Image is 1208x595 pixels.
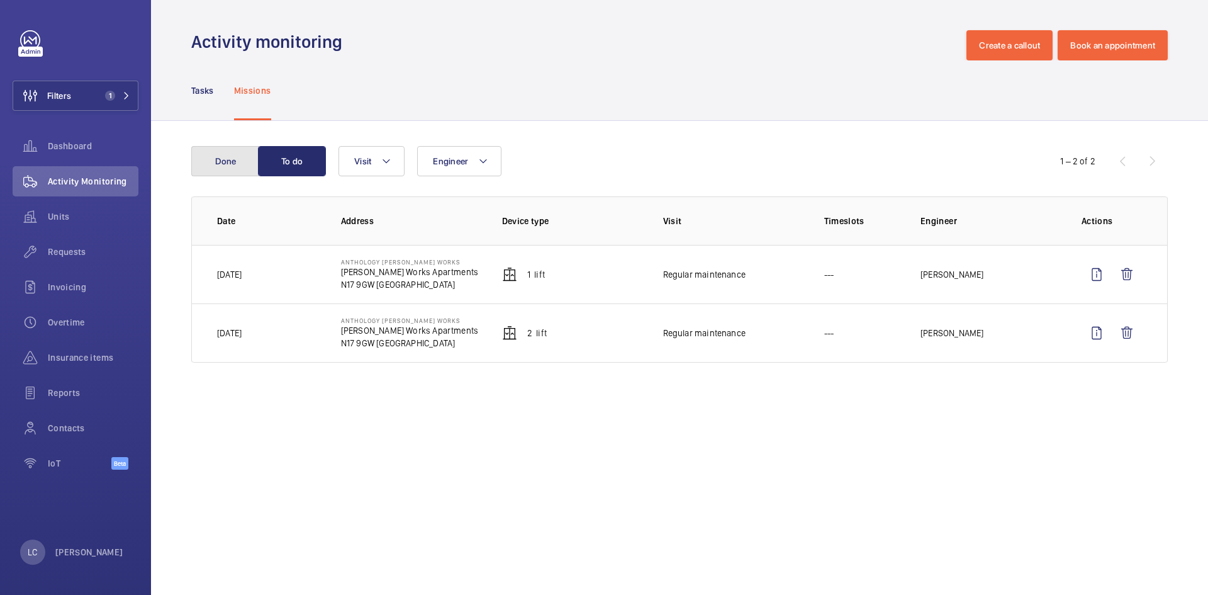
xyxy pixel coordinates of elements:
[48,140,138,152] span: Dashboard
[338,146,405,176] button: Visit
[48,351,138,364] span: Insurance items
[663,268,746,281] p: Regular maintenance
[234,84,271,97] p: Missions
[663,215,804,227] p: Visit
[417,146,501,176] button: Engineer
[191,146,259,176] button: Done
[527,327,547,339] p: 2 Lift
[217,268,242,281] p: [DATE]
[217,215,321,227] p: Date
[111,457,128,470] span: Beta
[28,546,37,558] p: LC
[920,268,983,281] p: [PERSON_NAME]
[48,422,138,434] span: Contacts
[48,316,138,329] span: Overtime
[433,156,468,166] span: Engineer
[341,266,478,278] p: [PERSON_NAME] Works Apartments
[48,246,138,258] span: Requests
[527,268,545,281] p: 1 Lift
[1082,215,1142,227] p: Actions
[341,317,478,324] p: Anthology [PERSON_NAME] Works
[341,258,478,266] p: Anthology [PERSON_NAME] Works
[341,215,482,227] p: Address
[341,324,478,337] p: [PERSON_NAME] Works Apartments
[663,327,746,339] p: Regular maintenance
[258,146,326,176] button: To do
[502,267,517,282] img: elevator.svg
[217,327,242,339] p: [DATE]
[341,278,478,291] p: N17 9GW [GEOGRAPHIC_DATA]
[824,215,901,227] p: Timeslots
[47,89,71,102] span: Filters
[191,30,350,54] h1: Activity monitoring
[105,91,115,101] span: 1
[13,81,138,111] button: Filters1
[191,84,214,97] p: Tasks
[354,156,371,166] span: Visit
[920,327,983,339] p: [PERSON_NAME]
[502,215,643,227] p: Device type
[920,215,1061,227] p: Engineer
[1058,30,1168,60] button: Book an appointment
[341,337,478,349] p: N17 9GW [GEOGRAPHIC_DATA]
[824,268,834,281] p: ---
[48,387,138,399] span: Reports
[48,175,138,188] span: Activity Monitoring
[966,30,1053,60] button: Create a callout
[502,326,517,341] img: elevator.svg
[824,327,834,339] p: ---
[48,281,138,293] span: Invoicing
[48,210,138,223] span: Units
[1060,155,1095,167] div: 1 – 2 of 2
[55,546,123,558] p: [PERSON_NAME]
[48,457,111,470] span: IoT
